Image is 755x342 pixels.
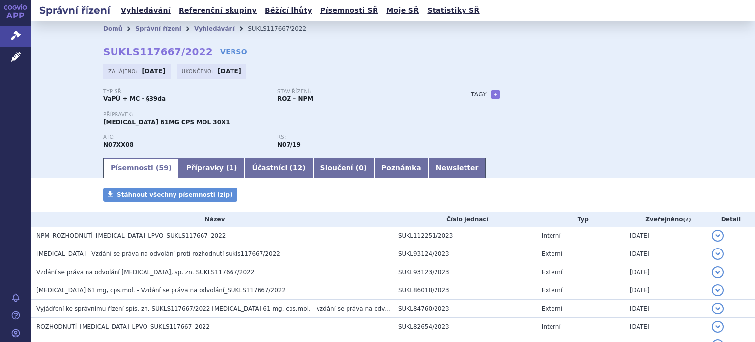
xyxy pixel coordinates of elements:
td: SUKL112251/2023 [393,227,537,245]
td: SUKL84760/2023 [393,300,537,318]
td: [DATE] [625,318,707,336]
abbr: (?) [683,217,691,223]
button: detail [712,303,724,314]
a: Správní řízení [135,25,181,32]
p: Stav řízení: [277,89,441,94]
a: Statistiky SŘ [424,4,482,17]
span: Vzdání se práva na odvolání VYNDAQEL, sp. zn. SUKLS117667/2022 [36,269,254,276]
h3: Tagy [471,89,487,100]
td: [DATE] [625,263,707,281]
h2: Správní řízení [31,3,118,17]
span: VYNDAQEL - Vzdání se práva na odvolání proti rozhodnutí sukls117667/2022 [36,250,280,257]
p: Typ SŘ: [103,89,267,94]
a: + [491,90,500,99]
button: detail [712,248,724,260]
span: Stáhnout všechny písemnosti (zip) [117,191,232,198]
a: Newsletter [429,158,486,178]
strong: tafamidisi megluminum [277,141,301,148]
a: Referenční skupiny [176,4,260,17]
span: Interní [542,323,561,330]
a: Přípravky (1) [179,158,244,178]
td: [DATE] [625,245,707,263]
td: SUKL93124/2023 [393,245,537,263]
button: detail [712,321,724,333]
a: Vyhledávání [194,25,235,32]
a: VERSO [220,47,247,57]
a: Stáhnout všechny písemnosti (zip) [103,188,237,202]
span: 1 [229,164,234,172]
li: SUKLS117667/2022 [248,21,319,36]
span: Externí [542,305,562,312]
span: 0 [359,164,364,172]
strong: ROZ – NPM [277,95,313,102]
td: [DATE] [625,300,707,318]
th: Číslo jednací [393,212,537,227]
span: Interní [542,232,561,239]
strong: [DATE] [218,68,241,75]
th: Typ [537,212,625,227]
span: Externí [542,269,562,276]
span: 12 [293,164,302,172]
a: Účastníci (12) [244,158,313,178]
span: Externí [542,287,562,294]
span: ROZHODNUTÍ_VYNDAQEL_LPVO_SUKLS117667_2022 [36,323,210,330]
td: SUKL86018/2023 [393,281,537,300]
span: 59 [159,164,168,172]
a: Písemnosti (59) [103,158,179,178]
span: Externí [542,250,562,257]
p: Přípravek: [103,112,451,118]
button: detail [712,266,724,278]
p: RS: [277,134,441,140]
a: Písemnosti SŘ [318,4,381,17]
strong: VaPÚ + MC - §39da [103,95,166,102]
th: Název [31,212,393,227]
strong: [DATE] [142,68,166,75]
span: [MEDICAL_DATA] 61MG CPS MOL 30X1 [103,119,230,125]
strong: TAFAMIDIS [103,141,134,148]
span: Vyjádření ke správnímu řízení spis. zn. SUKLS117667/2022 Vyndaqel 61 mg, cps.mol. - vzdání se prá... [36,305,399,312]
a: Vyhledávání [118,4,174,17]
a: Domů [103,25,122,32]
td: SUKL93123/2023 [393,263,537,281]
td: SUKL82654/2023 [393,318,537,336]
span: Zahájeno: [108,67,139,75]
td: [DATE] [625,281,707,300]
a: Běžící lhůty [262,4,315,17]
button: detail [712,230,724,242]
td: [DATE] [625,227,707,245]
span: Ukončeno: [182,67,215,75]
a: Poznámka [374,158,429,178]
p: ATC: [103,134,267,140]
th: Detail [707,212,755,227]
strong: SUKLS117667/2022 [103,46,213,58]
span: NPM_ROZHODNUTÍ_VYNDAQEL_LPVO_SUKLS117667_2022 [36,232,226,239]
button: detail [712,284,724,296]
a: Sloučení (0) [313,158,374,178]
th: Zveřejněno [625,212,707,227]
a: Moje SŘ [383,4,422,17]
span: Vyndaqel 61 mg, cps.mol. - Vzdání se práva na odvolání_SUKLS117667/2022 [36,287,286,294]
